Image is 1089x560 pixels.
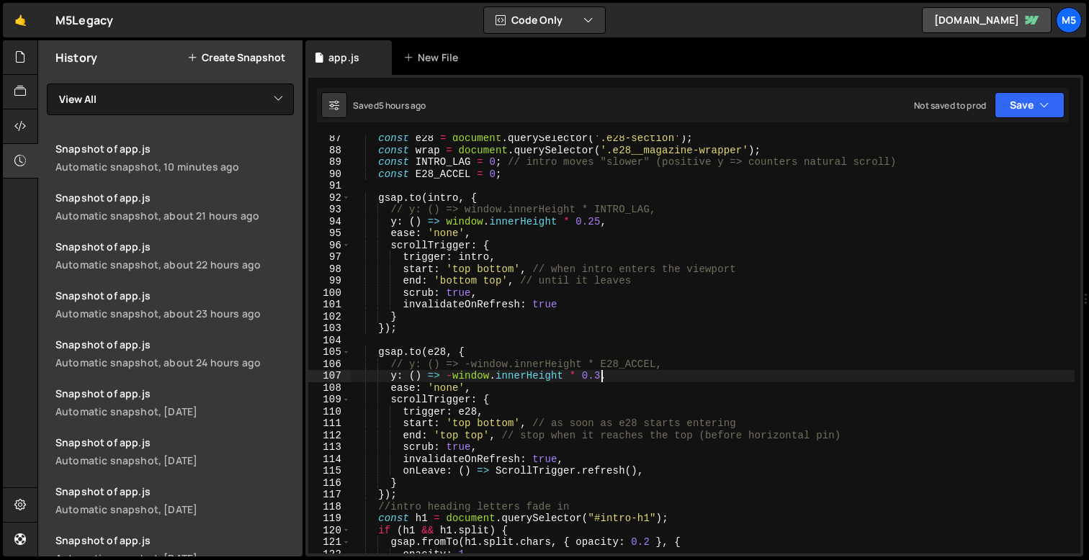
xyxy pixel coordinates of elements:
div: Snapshot of app.js [55,435,294,449]
div: 111 [308,417,351,430]
div: 93 [308,204,351,216]
div: 94 [308,216,351,228]
div: app.js [328,50,359,65]
div: 114 [308,453,351,466]
div: 92 [308,192,351,204]
div: Automatic snapshot, about 24 hours ago [55,356,294,369]
div: Automatic snapshot, about 21 hours ago [55,209,294,222]
div: 101 [308,299,351,311]
div: Snapshot of app.js [55,191,294,204]
div: Automatic snapshot, [DATE] [55,502,294,516]
a: Snapshot of app.js Automatic snapshot, about 23 hours ago [47,280,302,329]
a: [DOMAIN_NAME] [922,7,1052,33]
div: Snapshot of app.js [55,338,294,351]
button: Save [995,92,1065,118]
div: 116 [308,477,351,489]
div: 112 [308,430,351,442]
div: 105 [308,346,351,358]
div: 100 [308,287,351,299]
div: 98 [308,263,351,276]
a: Snapshot of app.js Automatic snapshot, 10 minutes ago [47,133,302,182]
div: Automatic snapshot, about 22 hours ago [55,258,294,271]
a: M5 [1056,7,1082,33]
div: 87 [308,132,351,145]
div: 96 [308,240,351,252]
button: Create Snapshot [187,52,285,63]
div: Not saved to prod [914,99,986,112]
a: 🤙 [3,3,38,37]
div: M5Legacy [55,12,113,29]
div: 121 [308,536,351,548]
div: Snapshot of app.js [55,533,294,547]
div: 104 [308,335,351,347]
div: 113 [308,441,351,453]
a: Snapshot of app.js Automatic snapshot, [DATE] [47,378,302,427]
div: New File [403,50,464,65]
div: Automatic snapshot, about 23 hours ago [55,307,294,320]
div: 120 [308,525,351,537]
div: 97 [308,251,351,263]
div: 89 [308,156,351,168]
a: Snapshot of app.js Automatic snapshot, about 21 hours ago [47,182,302,231]
div: 103 [308,322,351,335]
div: Automatic snapshot, 10 minutes ago [55,160,294,173]
div: Snapshot of app.js [55,240,294,253]
div: 102 [308,311,351,323]
div: 90 [308,168,351,181]
a: Snapshot of app.js Automatic snapshot, [DATE] [47,476,302,525]
div: 108 [308,382,351,394]
div: 95 [308,227,351,240]
div: Automatic snapshot, [DATE] [55,453,294,467]
div: 110 [308,406,351,418]
div: 107 [308,370,351,382]
div: 106 [308,358,351,371]
div: Snapshot of app.js [55,289,294,302]
h2: History [55,50,97,66]
div: 118 [308,501,351,513]
div: 109 [308,394,351,406]
div: Snapshot of app.js [55,484,294,498]
div: 119 [308,512,351,525]
div: 5 hours ago [379,99,426,112]
div: Saved [353,99,426,112]
div: 88 [308,145,351,157]
div: 117 [308,489,351,501]
div: 115 [308,465,351,477]
div: Snapshot of app.js [55,142,294,155]
a: Snapshot of app.js Automatic snapshot, about 24 hours ago [47,329,302,378]
a: Snapshot of app.js Automatic snapshot, about 22 hours ago [47,231,302,280]
div: 91 [308,180,351,192]
div: Snapshot of app.js [55,387,294,400]
button: Code Only [484,7,605,33]
div: 99 [308,275,351,287]
div: Automatic snapshot, [DATE] [55,405,294,418]
a: Snapshot of app.js Automatic snapshot, [DATE] [47,427,302,476]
